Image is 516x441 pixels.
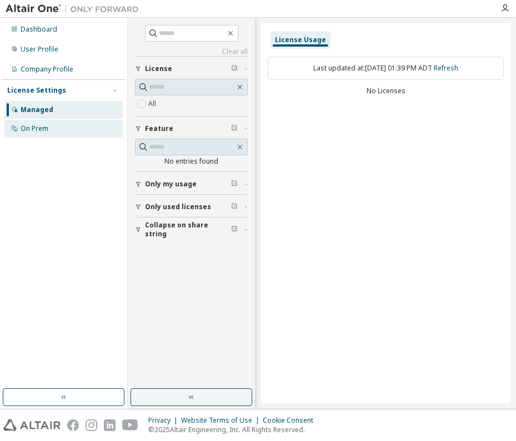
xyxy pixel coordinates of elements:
[122,419,138,431] img: youtube.svg
[3,419,61,431] img: altair_logo.svg
[231,180,238,189] span: Clear filter
[181,416,263,425] div: Website Terms of Use
[268,57,504,80] div: Last updated at: [DATE] 01:39 PM ADT
[21,25,57,34] div: Dashboard
[104,419,116,431] img: linkedin.svg
[263,416,320,425] div: Cookie Consent
[6,3,144,14] img: Altair One
[135,157,248,166] div: No entries found
[135,217,248,242] button: Collapse on share string
[21,124,48,133] div: On Prem
[135,116,248,141] button: Feature
[231,202,238,211] span: Clear filter
[148,97,158,110] label: All
[7,86,66,95] div: License Settings
[21,65,73,74] div: Company Profile
[21,45,58,54] div: User Profile
[434,63,458,73] a: Refresh
[145,202,211,211] span: Only used licenses
[135,57,248,81] button: License
[145,64,172,73] span: License
[268,87,504,95] div: No Licenses
[21,105,53,114] div: Managed
[231,64,238,73] span: Clear filter
[67,419,79,431] img: facebook.svg
[275,36,326,44] div: License Usage
[145,221,231,239] span: Collapse on share string
[135,47,248,56] a: Clear all
[231,124,238,133] span: Clear filter
[148,416,181,425] div: Privacy
[148,425,320,434] p: © 2025 Altair Engineering, Inc. All Rights Reserved.
[135,172,248,196] button: Only my usage
[86,419,97,431] img: instagram.svg
[145,124,173,133] span: Feature
[145,180,197,189] span: Only my usage
[135,195,248,219] button: Only used licenses
[231,225,238,234] span: Clear filter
